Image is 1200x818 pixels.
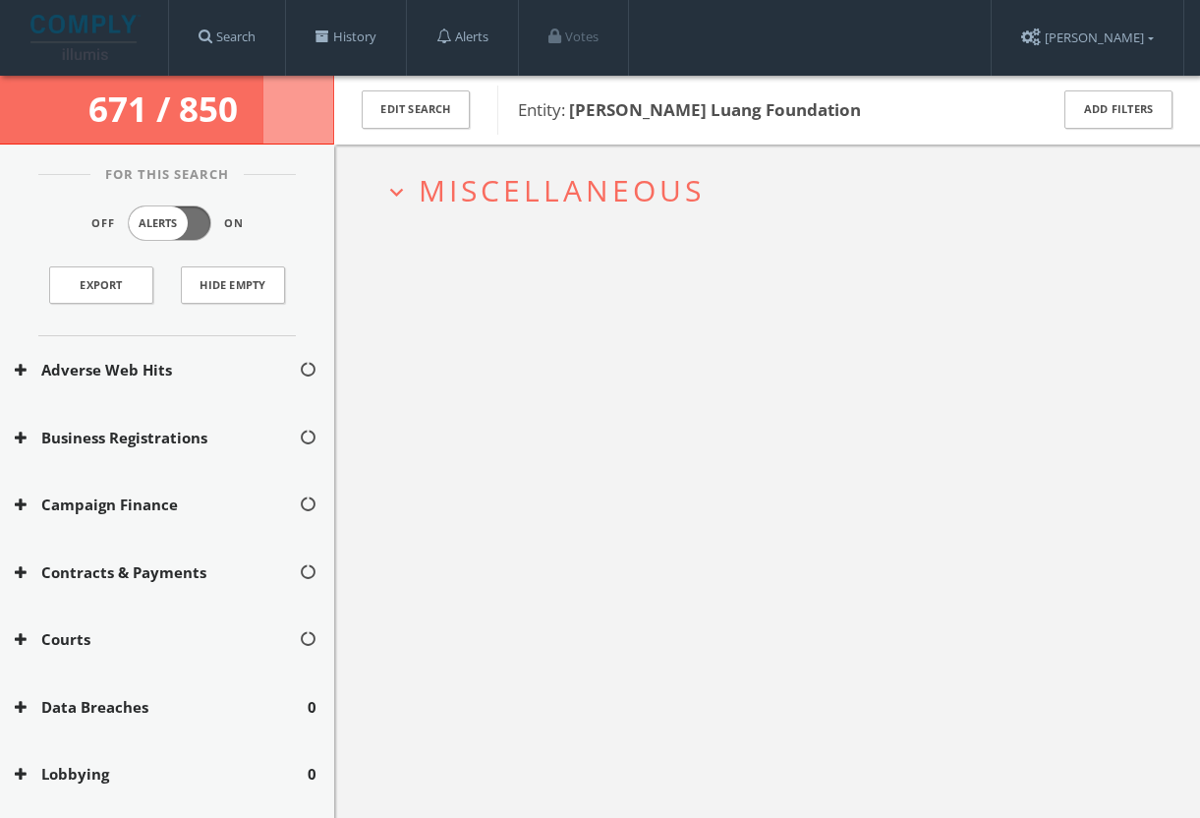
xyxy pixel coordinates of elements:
[181,266,285,304] button: Hide Empty
[224,215,244,232] span: On
[15,763,308,786] button: Lobbying
[308,696,316,719] span: 0
[30,15,141,60] img: illumis
[419,170,705,210] span: Miscellaneous
[518,98,861,121] span: Entity:
[362,90,470,129] button: Edit Search
[91,215,115,232] span: Off
[15,696,308,719] button: Data Breaches
[308,763,316,786] span: 0
[383,179,410,205] i: expand_more
[49,266,153,304] a: Export
[15,561,299,584] button: Contracts & Payments
[15,359,299,381] button: Adverse Web Hits
[383,174,1166,206] button: expand_moreMiscellaneous
[569,98,861,121] b: [PERSON_NAME] Luang Foundation
[1064,90,1172,129] button: Add Filters
[15,628,299,651] button: Courts
[15,427,299,449] button: Business Registrations
[90,165,244,185] span: For This Search
[88,86,246,132] span: 671 / 850
[15,494,299,516] button: Campaign Finance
